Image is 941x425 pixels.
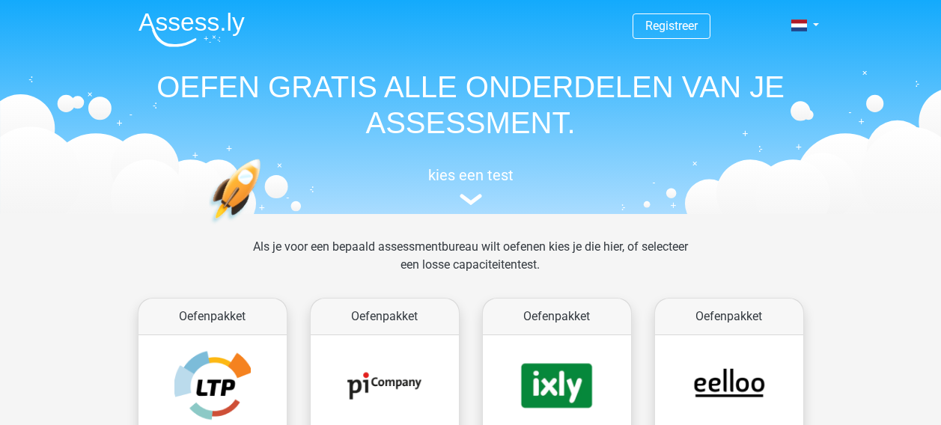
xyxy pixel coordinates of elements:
a: kies een test [127,166,815,206]
h1: OEFEN GRATIS ALLE ONDERDELEN VAN JE ASSESSMENT. [127,69,815,141]
img: oefenen [209,159,319,294]
img: assessment [460,194,482,205]
h5: kies een test [127,166,815,184]
a: Registreer [645,19,698,33]
img: Assessly [138,12,245,47]
div: Als je voor een bepaald assessmentbureau wilt oefenen kies je die hier, of selecteer een losse ca... [241,238,700,292]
